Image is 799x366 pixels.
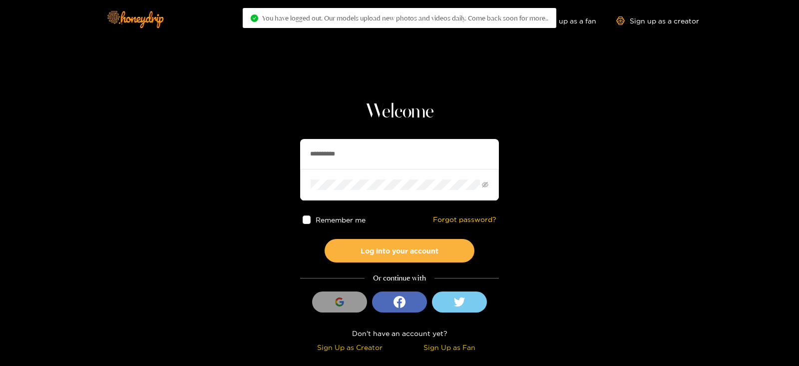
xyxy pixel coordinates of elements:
span: Remember me [316,216,366,223]
div: Sign Up as Fan [402,341,496,353]
a: Sign up as a fan [528,16,596,25]
button: Log into your account [325,239,474,262]
span: eye-invisible [482,181,488,188]
span: You have logged out. Our models upload new photos and videos daily. Come back soon for more.. [262,14,548,22]
span: check-circle [251,14,258,22]
div: Sign Up as Creator [303,341,397,353]
a: Forgot password? [433,215,496,224]
div: Don't have an account yet? [300,327,499,339]
a: Sign up as a creator [616,16,699,25]
h1: Welcome [300,100,499,124]
div: Or continue with [300,272,499,284]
